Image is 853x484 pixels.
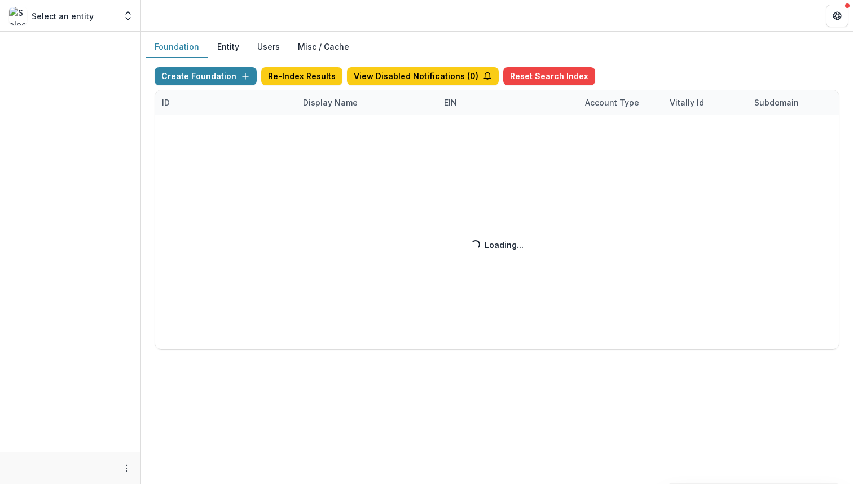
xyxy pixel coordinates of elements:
[9,7,27,25] img: Select an entity
[289,36,358,58] button: Misc / Cache
[120,5,136,27] button: Open entity switcher
[120,461,134,475] button: More
[32,10,94,22] p: Select an entity
[826,5,848,27] button: Get Help
[208,36,248,58] button: Entity
[248,36,289,58] button: Users
[146,36,208,58] button: Foundation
